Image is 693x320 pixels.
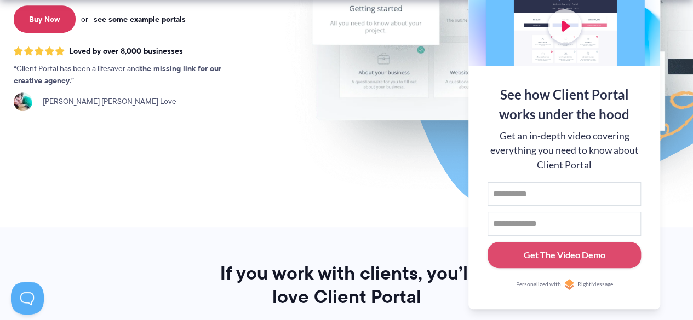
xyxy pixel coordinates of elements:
[14,63,244,87] p: Client Portal has been a lifesaver and .
[488,85,641,124] div: See how Client Portal works under the hood
[81,14,88,24] span: or
[524,248,605,261] div: Get The Video Demo
[69,46,183,56] span: Loved by over 8,000 businesses
[14,5,76,33] a: Buy Now
[564,279,575,290] img: Personalized with RightMessage
[488,129,641,172] div: Get an in-depth video covering everything you need to know about Client Portal
[577,280,613,289] span: RightMessage
[488,242,641,269] button: Get The Video Demo
[516,280,560,289] span: Personalized with
[488,279,641,290] a: Personalized withRightMessage
[14,62,221,86] strong: the missing link for our creative agency
[11,282,44,315] iframe: Toggle Customer Support
[37,96,176,108] span: [PERSON_NAME] [PERSON_NAME] Love
[94,14,186,24] a: see some example portals
[205,261,488,309] h2: If you work with clients, you’ll love Client Portal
